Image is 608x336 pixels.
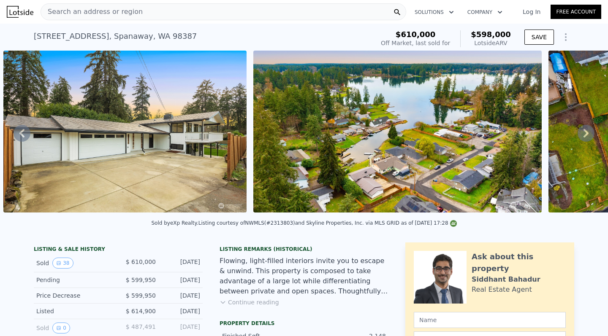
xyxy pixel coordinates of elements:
[41,7,143,17] span: Search an address or region
[163,307,200,315] div: [DATE]
[472,285,532,295] div: Real Estate Agent
[396,30,436,39] span: $610,000
[151,220,198,226] div: Sold by eXp Realty .
[381,39,450,47] div: Off Market, last sold for
[163,323,200,333] div: [DATE]
[220,320,388,327] div: Property details
[163,276,200,284] div: [DATE]
[513,8,551,16] a: Log In
[126,308,156,314] span: $ 614,900
[163,291,200,300] div: [DATE]
[3,51,247,212] img: Sale: 124888501 Parcel: 100866171
[471,30,511,39] span: $598,000
[126,323,156,330] span: $ 487,491
[34,30,197,42] div: [STREET_ADDRESS] , Spanaway , WA 98387
[414,312,566,328] input: Name
[472,251,566,274] div: Ask about this property
[36,323,111,333] div: Sold
[220,298,279,306] button: Continue reading
[220,256,388,296] div: Flowing, light-filled interiors invite you to escape & unwind. This property is composed to take ...
[36,276,111,284] div: Pending
[36,291,111,300] div: Price Decrease
[461,5,509,20] button: Company
[557,29,574,46] button: Show Options
[36,258,111,269] div: Sold
[450,220,457,227] img: NWMLS Logo
[253,51,542,212] img: Sale: 124888501 Parcel: 100866171
[524,30,554,45] button: SAVE
[220,246,388,253] div: Listing Remarks (Historical)
[126,277,156,283] span: $ 599,950
[52,258,73,269] button: View historical data
[471,39,511,47] div: Lotside ARV
[126,292,156,299] span: $ 599,950
[408,5,461,20] button: Solutions
[163,258,200,269] div: [DATE]
[472,274,540,285] div: Siddhant Bahadur
[7,6,33,18] img: Lotside
[551,5,601,19] a: Free Account
[34,246,203,254] div: LISTING & SALE HISTORY
[52,323,70,333] button: View historical data
[126,258,156,265] span: $ 610,000
[36,307,111,315] div: Listed
[198,220,457,226] div: Listing courtesy of NWMLS (#2313803) and Skyline Properties, Inc. via MLS GRID as of [DATE] 17:28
